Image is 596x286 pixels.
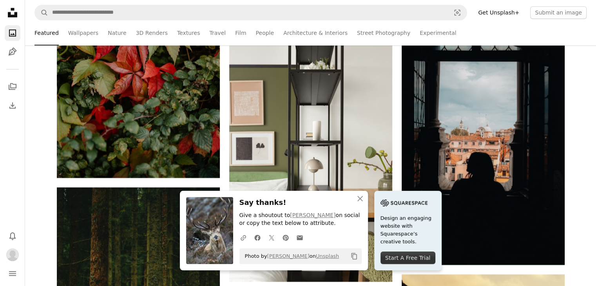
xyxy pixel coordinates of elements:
[5,266,20,281] button: Menu
[35,5,48,20] button: Search Unsplash
[357,20,410,45] a: Street Photography
[5,79,20,94] a: Collections
[209,20,226,45] a: Travel
[5,25,20,41] a: Photos
[235,20,246,45] a: Film
[473,6,524,19] a: Get Unsplash+
[250,230,264,245] a: Share on Facebook
[380,197,428,209] img: file-1705255347840-230a6ab5bca9image
[448,5,467,20] button: Visual search
[264,230,279,245] a: Share on Twitter
[380,252,435,264] div: Start A Free Trial
[136,20,168,45] a: 3D Renders
[177,20,200,45] a: Textures
[6,248,19,261] img: Avatar of user chipmuck design
[239,212,362,227] p: Give a shoutout to on social or copy the text below to attribute.
[267,253,310,259] a: [PERSON_NAME]
[290,212,335,218] a: [PERSON_NAME]
[5,98,20,113] a: Download History
[402,139,565,146] a: Silhouette of a person looking out window at cityscape
[239,197,362,208] h3: Say thanks!
[293,230,307,245] a: Share over email
[229,156,392,163] a: Modern bedroom corner with bookshelf and desk.
[374,191,442,270] a: Design an engaging website with Squarespace’s creative tools.Start A Free Trial
[316,253,339,259] a: Unsplash
[402,20,565,265] img: Silhouette of a person looking out window at cityscape
[34,5,467,20] form: Find visuals sitewide
[108,20,126,45] a: Nature
[530,6,587,19] button: Submit an image
[5,5,20,22] a: Home — Unsplash
[5,44,20,60] a: Illustrations
[420,20,456,45] a: Experimental
[279,230,293,245] a: Share on Pinterest
[5,247,20,262] button: Profile
[256,20,274,45] a: People
[241,250,339,262] span: Photo by on
[348,250,361,263] button: Copy to clipboard
[283,20,348,45] a: Architecture & Interiors
[57,65,220,72] a: Red and green leaves of a climbing plant.
[68,20,98,45] a: Wallpapers
[5,228,20,244] button: Notifications
[380,214,435,246] span: Design an engaging website with Squarespace’s creative tools.
[229,37,392,282] img: Modern bedroom corner with bookshelf and desk.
